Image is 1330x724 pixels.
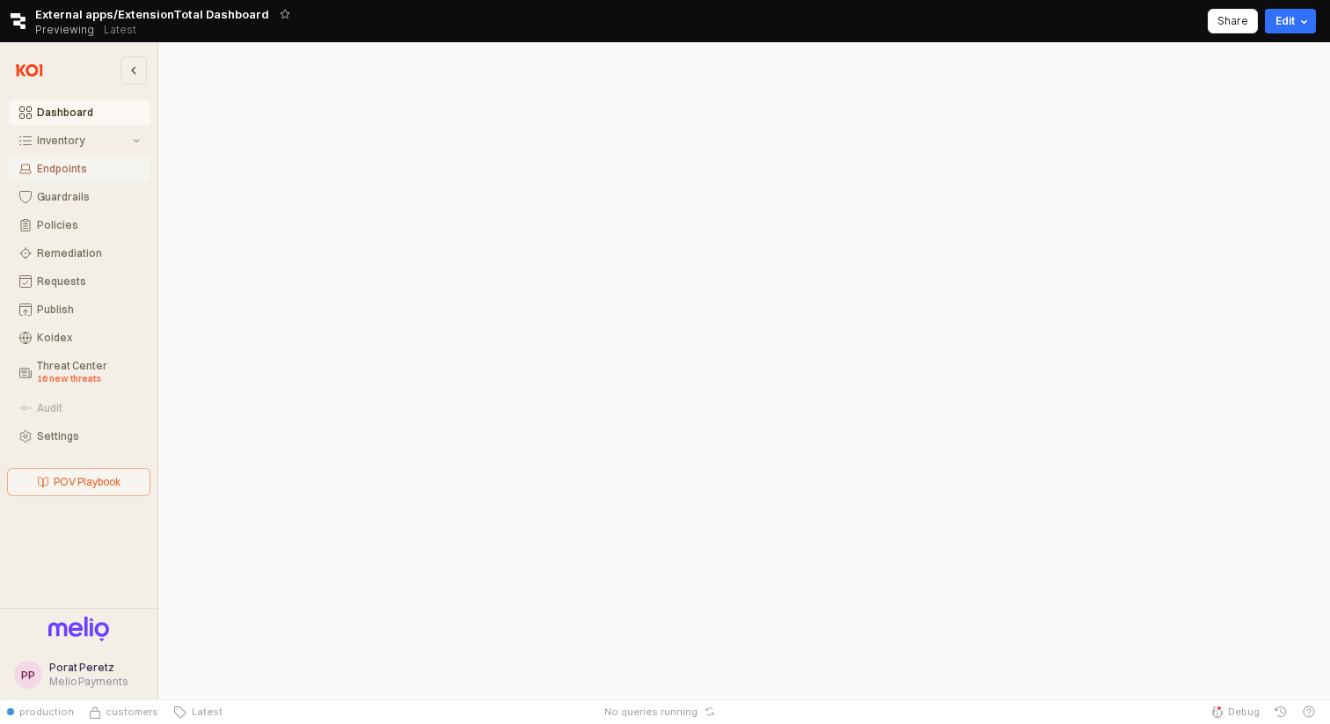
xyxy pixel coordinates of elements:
[37,275,140,288] div: Requests
[106,705,158,719] span: customers
[35,5,269,23] span: External apps/ExtensionTotal Dashboard
[35,21,94,39] span: Previewing
[158,42,1330,699] iframe: DashboardPage
[37,106,140,119] div: Dashboard
[14,661,42,689] button: PP
[9,241,150,266] button: Remediation
[94,18,146,42] button: Releases and History
[1228,705,1260,719] span: Debug
[9,128,150,153] button: Inventory
[276,5,294,23] button: Add app to favorites
[37,430,140,442] div: Settings
[9,157,150,181] button: Endpoints
[49,661,114,674] span: Porat Peretz
[37,332,140,344] div: Koidex
[1265,9,1316,33] button: Edit
[104,23,136,37] p: Latest
[9,213,150,238] button: Policies
[37,303,140,316] div: Publish
[186,705,223,719] span: Latest
[165,699,230,724] button: Latest
[9,185,150,209] button: Guardrails
[9,269,150,294] button: Requests
[37,247,140,260] div: Remediation
[9,297,150,322] button: Publish
[37,219,140,231] div: Policies
[49,675,128,689] div: Melio Payments
[54,475,121,489] p: POV Playbook
[35,18,146,42] div: Previewing Latest
[604,705,698,719] span: No queries running
[1295,699,1323,724] button: Help
[701,706,719,717] button: Reset app state
[1217,14,1248,28] p: Share
[37,163,140,175] div: Endpoints
[37,402,140,414] div: Audit
[21,666,35,684] div: PP
[9,424,150,449] button: Settings
[37,372,140,386] div: 16 new threats
[9,325,150,350] button: Koidex
[37,191,140,203] div: Guardrails
[1203,699,1267,724] button: Debug
[37,135,129,147] div: Inventory
[1267,699,1295,724] button: History
[7,468,150,496] button: POV Playbook
[81,699,165,724] button: Source Control
[37,360,140,386] div: Threat Center
[158,42,1330,699] main: App Body
[9,396,150,421] button: Audit
[1208,9,1258,33] button: Share app
[19,705,74,719] span: production
[9,100,150,125] button: Dashboard
[9,354,150,392] button: Threat Center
